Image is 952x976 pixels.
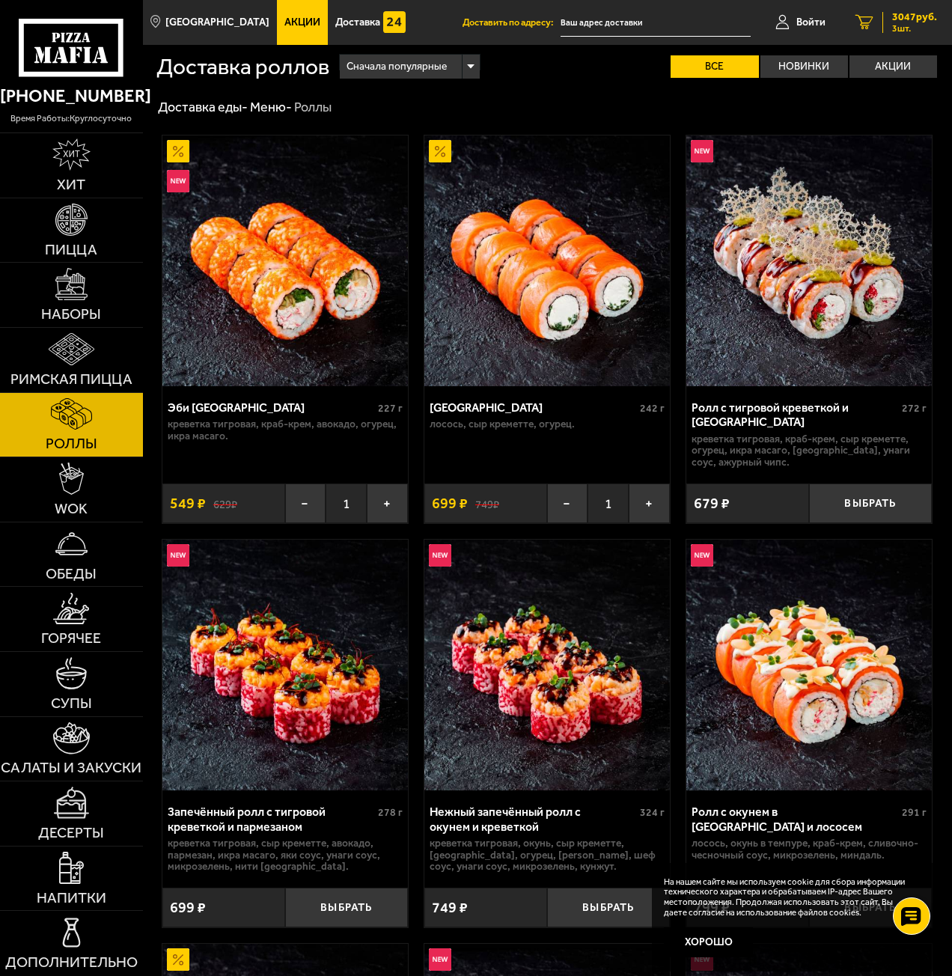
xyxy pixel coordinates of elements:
[902,806,927,819] span: 291 г
[424,135,670,386] img: Филадельфия
[809,484,932,523] button: Выбрать
[250,99,292,115] a: Меню-
[588,484,629,523] span: 1
[430,400,636,415] div: [GEOGRAPHIC_DATA]
[367,484,408,523] button: +
[347,52,447,81] span: Сначала популярные
[168,838,403,873] p: креветка тигровая, Сыр креметте, авокадо, пармезан, икра масаго, яки соус, унаги соус, микрозелен...
[429,140,451,162] img: Акционный
[326,484,367,523] span: 1
[335,17,380,28] span: Доставка
[686,540,932,790] img: Ролл с окунем в темпуре и лососем
[686,540,932,790] a: НовинкаРолл с окунем в темпуре и лососем
[902,402,927,415] span: 272 г
[156,56,329,79] h1: Доставка роллов
[692,400,898,429] div: Ролл с тигровой креветкой и [GEOGRAPHIC_DATA]
[285,484,326,523] button: −
[691,140,713,162] img: Новинка
[640,806,665,819] span: 324 г
[424,540,670,790] a: НовинкаНежный запечённый ролл с окунем и креветкой
[692,805,898,833] div: Ролл с окунем в [GEOGRAPHIC_DATA] и лососем
[10,372,132,387] span: Римская пицца
[432,900,468,915] span: 749 ₽
[45,243,97,257] span: Пицца
[165,17,269,28] span: [GEOGRAPHIC_DATA]
[167,948,189,971] img: Акционный
[57,177,85,192] span: Хит
[167,544,189,567] img: Новинка
[170,496,206,511] span: 549 ₽
[430,805,636,833] div: Нежный запечённый ролл с окунем и креветкой
[692,838,927,861] p: лосось, окунь в темпуре, краб-крем, сливочно-чесночный соус, микрозелень, миндаль.
[430,418,665,430] p: лосось, Сыр креметте, огурец.
[424,135,670,386] a: АкционныйФиладельфия
[55,501,88,516] span: WOK
[378,806,403,819] span: 278 г
[692,433,927,469] p: креветка тигровая, краб-крем, Сыр креметте, огурец, икра масаго, [GEOGRAPHIC_DATA], унаги соус, а...
[213,496,237,510] s: 629 ₽
[162,135,408,386] a: АкционныйНовинкаЭби Калифорния
[41,307,101,322] span: Наборы
[158,99,248,115] a: Доставка еды-
[691,544,713,567] img: Новинка
[629,484,670,523] button: +
[294,99,332,116] div: Роллы
[168,418,403,442] p: креветка тигровая, краб-крем, авокадо, огурец, икра масаго.
[892,12,937,22] span: 3047 руб.
[429,544,451,567] img: Новинка
[561,9,751,37] input: Ваш адрес доставки
[37,891,106,906] span: Напитки
[168,805,374,833] div: Запечённый ролл с тигровой креветкой и пармезаном
[41,631,101,646] span: Горячее
[640,402,665,415] span: 242 г
[170,900,206,915] span: 699 ₽
[475,496,499,510] s: 749 ₽
[429,948,451,971] img: Новинка
[430,838,665,873] p: креветка тигровая, окунь, Сыр креметте, [GEOGRAPHIC_DATA], огурец, [PERSON_NAME], шеф соус, унаги...
[796,17,826,28] span: Войти
[463,18,561,28] span: Доставить по адресу:
[5,955,138,970] span: Дополнительно
[38,826,104,841] span: Десерты
[1,760,141,775] span: Салаты и закуски
[284,17,320,28] span: Акции
[664,877,915,918] p: На нашем сайте мы используем cookie для сбора информации технического характера и обрабатываем IP...
[547,888,670,927] button: Выбрать
[162,135,408,386] img: Эби Калифорния
[383,11,406,34] img: 15daf4d41897b9f0e9f617042186c801.svg
[694,496,730,511] span: 679 ₽
[168,400,374,415] div: Эби [GEOGRAPHIC_DATA]
[892,24,937,33] span: 3 шт.
[378,402,403,415] span: 227 г
[760,55,848,78] label: Новинки
[162,540,408,790] img: Запечённый ролл с тигровой креветкой и пармезаном
[167,140,189,162] img: Акционный
[51,696,92,711] span: Супы
[285,888,408,927] button: Выбрать
[167,170,189,192] img: Новинка
[686,135,932,386] a: НовинкаРолл с тигровой креветкой и Гуакамоле
[686,135,932,386] img: Ролл с тигровой креветкой и Гуакамоле
[424,540,670,790] img: Нежный запечённый ролл с окунем и креветкой
[162,540,408,790] a: НовинкаЗапечённый ролл с тигровой креветкой и пармезаном
[849,55,937,78] label: Акции
[547,484,588,523] button: −
[432,496,468,511] span: 699 ₽
[46,567,97,582] span: Обеды
[671,55,758,78] label: Все
[664,927,753,957] button: Хорошо
[46,436,97,451] span: Роллы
